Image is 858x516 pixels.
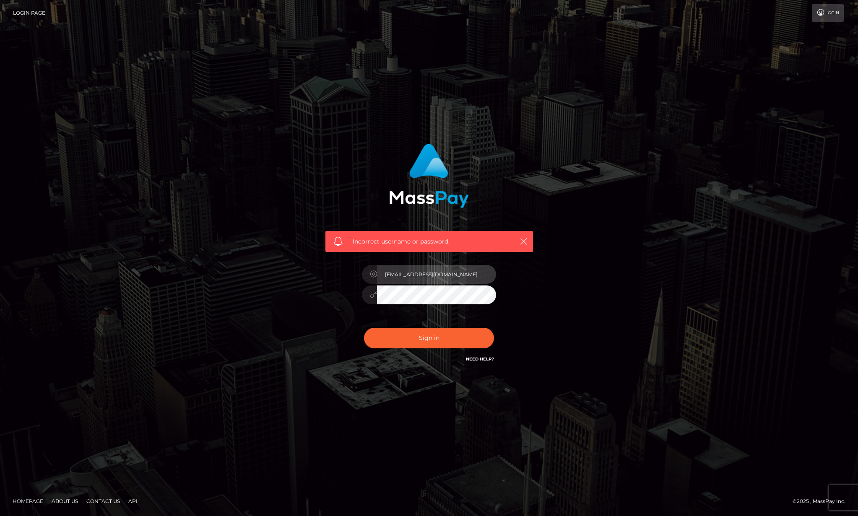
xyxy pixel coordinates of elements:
[793,497,852,506] div: © 2025 , MassPay Inc.
[812,4,844,22] a: Login
[389,144,469,208] img: MassPay Login
[377,265,496,284] input: Username...
[353,237,506,246] span: Incorrect username or password.
[48,495,81,508] a: About Us
[83,495,123,508] a: Contact Us
[364,328,494,348] button: Sign in
[125,495,141,508] a: API
[466,356,494,362] a: Need Help?
[13,4,45,22] a: Login Page
[9,495,47,508] a: Homepage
